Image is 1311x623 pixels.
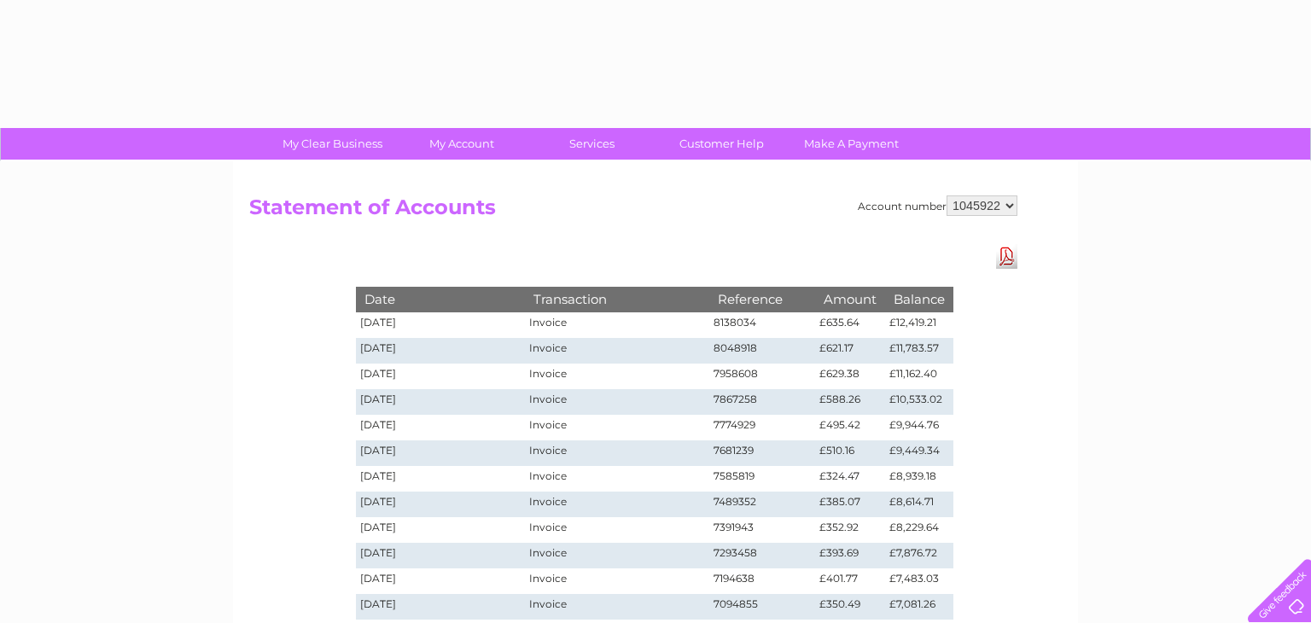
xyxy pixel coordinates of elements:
[709,594,815,620] td: 7094855
[709,568,815,594] td: 7194638
[885,594,953,620] td: £7,081.26
[525,543,709,568] td: Invoice
[885,415,953,440] td: £9,944.76
[525,312,709,338] td: Invoice
[356,466,525,492] td: [DATE]
[525,389,709,415] td: Invoice
[525,492,709,517] td: Invoice
[815,312,885,338] td: £635.64
[525,517,709,543] td: Invoice
[521,128,662,160] a: Services
[709,440,815,466] td: 7681239
[815,415,885,440] td: £495.42
[525,568,709,594] td: Invoice
[996,244,1017,269] a: Download Pdf
[356,389,525,415] td: [DATE]
[651,128,792,160] a: Customer Help
[815,389,885,415] td: £588.26
[525,466,709,492] td: Invoice
[781,128,922,160] a: Make A Payment
[709,415,815,440] td: 7774929
[709,543,815,568] td: 7293458
[356,517,525,543] td: [DATE]
[525,594,709,620] td: Invoice
[885,492,953,517] td: £8,614.71
[815,287,885,311] th: Amount
[356,364,525,389] td: [DATE]
[525,440,709,466] td: Invoice
[885,568,953,594] td: £7,483.03
[885,287,953,311] th: Balance
[885,517,953,543] td: £8,229.64
[525,287,709,311] th: Transaction
[885,389,953,415] td: £10,533.02
[709,338,815,364] td: 8048918
[356,440,525,466] td: [DATE]
[885,543,953,568] td: £7,876.72
[709,517,815,543] td: 7391943
[356,568,525,594] td: [DATE]
[815,568,885,594] td: £401.77
[815,338,885,364] td: £621.17
[885,440,953,466] td: £9,449.34
[815,440,885,466] td: £510.16
[709,287,815,311] th: Reference
[356,415,525,440] td: [DATE]
[815,364,885,389] td: £629.38
[815,466,885,492] td: £324.47
[356,492,525,517] td: [DATE]
[356,594,525,620] td: [DATE]
[709,492,815,517] td: 7489352
[525,338,709,364] td: Invoice
[815,594,885,620] td: £350.49
[885,364,953,389] td: £11,162.40
[356,287,525,311] th: Date
[885,466,953,492] td: £8,939.18
[249,195,1017,228] h2: Statement of Accounts
[262,128,403,160] a: My Clear Business
[525,364,709,389] td: Invoice
[356,312,525,338] td: [DATE]
[858,195,1017,216] div: Account number
[815,492,885,517] td: £385.07
[885,338,953,364] td: £11,783.57
[356,543,525,568] td: [DATE]
[709,364,815,389] td: 7958608
[815,543,885,568] td: £393.69
[709,466,815,492] td: 7585819
[709,312,815,338] td: 8138034
[815,517,885,543] td: £352.92
[709,389,815,415] td: 7867258
[356,338,525,364] td: [DATE]
[525,415,709,440] td: Invoice
[885,312,953,338] td: £12,419.21
[392,128,533,160] a: My Account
